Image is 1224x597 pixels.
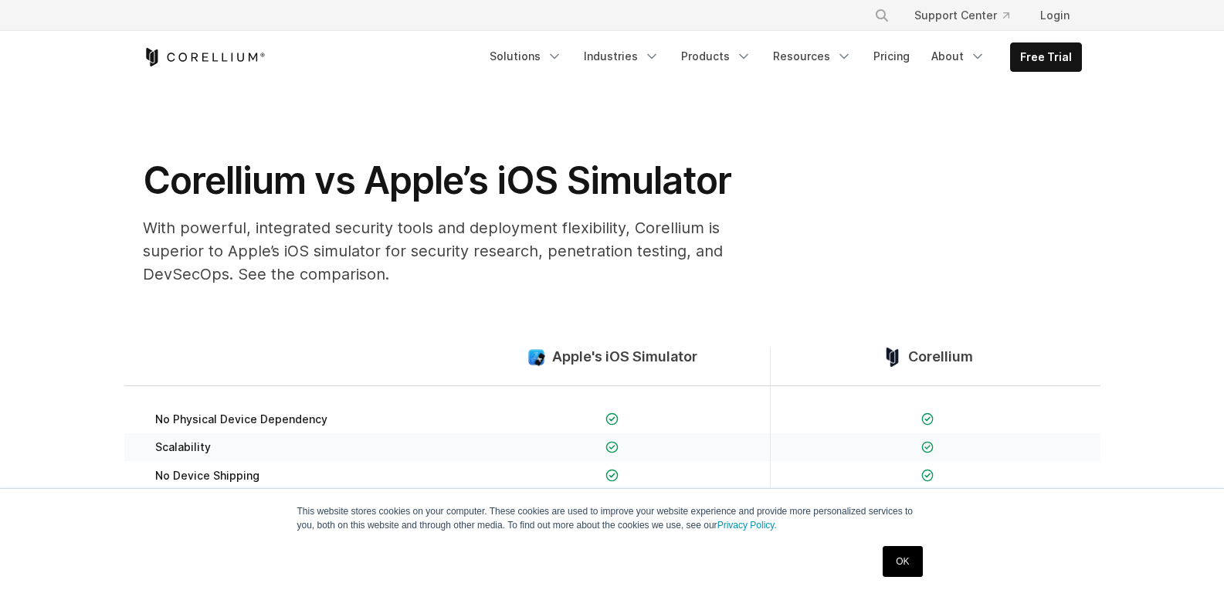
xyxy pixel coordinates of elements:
a: Corellium Home [143,48,266,66]
span: Scalability [155,440,211,454]
img: Checkmark [605,441,619,454]
a: About [922,42,995,70]
p: This website stores cookies on your computer. These cookies are used to improve your website expe... [297,504,927,532]
img: Checkmark [921,469,934,482]
a: Privacy Policy. [717,520,777,531]
span: No Device Shipping [155,469,259,483]
img: Checkmark [605,469,619,482]
h1: Corellium vs Apple’s iOS Simulator [143,158,761,204]
a: Solutions [480,42,571,70]
div: Navigation Menu [856,2,1082,29]
button: Search [868,2,896,29]
img: Checkmark [605,412,619,426]
a: Free Trial [1011,43,1081,71]
a: Login [1028,2,1082,29]
img: Checkmark [921,412,934,426]
span: No Physical Device Dependency [155,412,327,426]
span: Corellium [908,348,973,366]
p: With powerful, integrated security tools and deployment flexibility, Corellium is superior to App... [143,216,761,286]
a: Products [672,42,761,70]
a: Resources [764,42,861,70]
a: Pricing [864,42,919,70]
img: Checkmark [921,441,934,454]
img: compare_ios-simulator--large [527,348,546,367]
div: Navigation Menu [480,42,1082,72]
span: Apple's iOS Simulator [552,348,697,366]
a: OK [883,546,922,577]
a: Industries [575,42,669,70]
a: Support Center [902,2,1022,29]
